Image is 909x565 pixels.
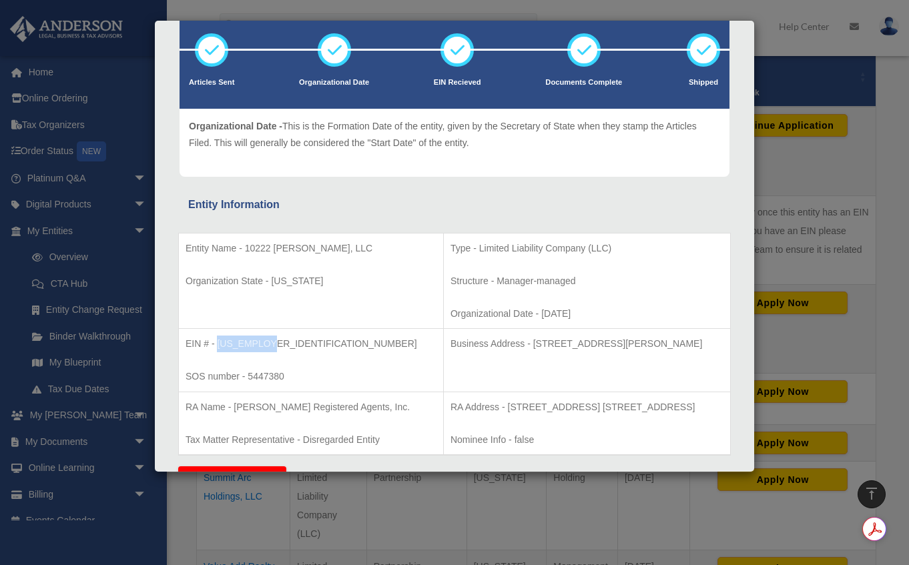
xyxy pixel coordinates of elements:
[188,195,721,214] div: Entity Information
[434,76,481,89] p: EIN Recieved
[450,399,723,416] p: RA Address - [STREET_ADDRESS] [STREET_ADDRESS]
[687,76,720,89] p: Shipped
[450,240,723,257] p: Type - Limited Liability Company (LLC)
[189,76,234,89] p: Articles Sent
[186,368,436,385] p: SOS number - 5447380
[186,432,436,448] p: Tax Matter Representative - Disregarded Entity
[450,432,723,448] p: Nominee Info - false
[299,76,369,89] p: Organizational Date
[186,336,436,352] p: EIN # - [US_EMPLOYER_IDENTIFICATION_NUMBER]
[186,399,436,416] p: RA Name - [PERSON_NAME] Registered Agents, Inc.
[450,273,723,290] p: Structure - Manager-managed
[186,273,436,290] p: Organization State - [US_STATE]
[189,121,282,131] span: Organizational Date -
[450,306,723,322] p: Organizational Date - [DATE]
[189,118,720,151] p: This is the Formation Date of the entity, given by the Secretary of State when they stamp the Art...
[186,240,436,257] p: Entity Name - 10222 [PERSON_NAME], LLC
[450,336,723,352] p: Business Address - [STREET_ADDRESS][PERSON_NAME]
[545,76,622,89] p: Documents Complete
